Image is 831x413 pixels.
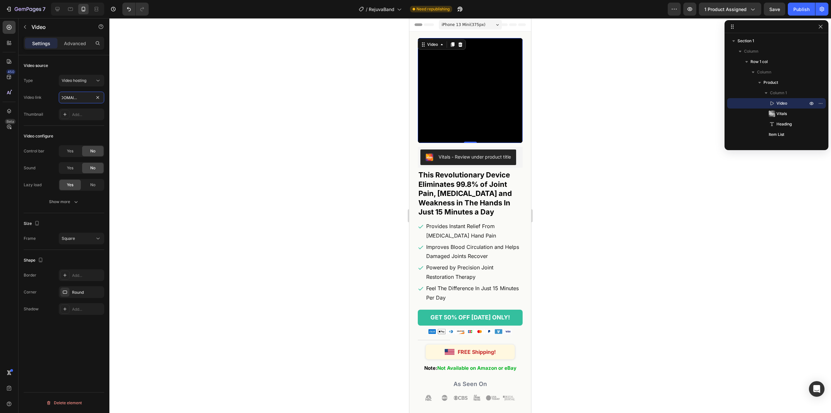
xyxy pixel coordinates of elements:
div: Publish [793,6,810,13]
span: Square [62,236,75,241]
iframe: Design area [409,18,531,413]
div: Beta [5,119,16,124]
div: Shadow [24,306,39,312]
div: Lazy load [24,182,42,188]
div: Shape [24,256,44,265]
span: Yes [67,182,73,188]
div: Show more [49,199,79,205]
button: 1 product assigned [699,3,761,16]
div: Undo/Redo [122,3,149,16]
button: Delete element [24,398,104,408]
div: Size [24,219,41,228]
p: Video [31,23,87,31]
div: Type [24,78,33,84]
span: / [366,6,367,13]
div: Control bar [24,148,44,154]
button: 7 [3,3,48,16]
span: Column 1 [770,90,787,96]
span: No [90,182,95,188]
div: Sound [24,165,35,171]
button: Publish [788,3,815,16]
div: Add... [72,112,103,118]
div: Border [24,272,36,278]
div: Video configure [24,133,53,139]
button: Show more [24,196,104,208]
div: Frame [24,236,36,241]
span: Button [776,142,788,148]
p: Advanced [64,40,86,47]
span: Video [776,100,787,107]
span: Save [769,6,780,12]
span: Video hosting [62,78,86,83]
span: Item List [769,131,784,138]
span: Row 1 col [750,58,768,65]
span: Column [757,69,771,75]
div: Video source [24,63,48,69]
div: Round [72,290,103,295]
span: Column [744,48,758,55]
span: 1 product assigned [704,6,747,13]
span: Product [763,79,778,86]
p: 7 [43,5,45,13]
div: Add... [72,306,103,312]
span: Yes [67,148,73,154]
span: Section 1 [738,38,754,44]
button: Save [764,3,785,16]
span: Yes [67,165,73,171]
div: Video link [24,95,42,100]
div: 450 [6,69,16,74]
span: Vitals [776,110,787,117]
div: Add... [72,273,103,278]
div: Delete element [46,399,82,407]
span: Need republishing [416,6,450,12]
div: Corner [24,289,37,295]
span: No [90,165,95,171]
div: Thumbnail [24,111,43,117]
img: Vitals [769,110,775,117]
p: Settings [32,40,50,47]
button: Video hosting [59,75,104,86]
input: Insert video url here [59,92,104,103]
span: RejuvaBand [369,6,394,13]
div: Open Intercom Messenger [809,381,825,397]
button: Square [59,233,104,244]
span: Heading [776,121,792,127]
span: No [90,148,95,154]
